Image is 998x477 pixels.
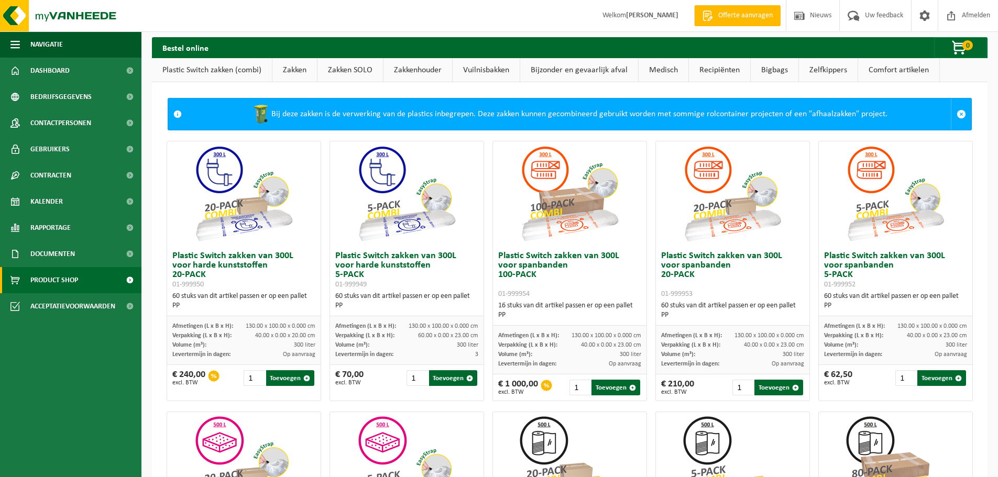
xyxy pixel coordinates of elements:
h3: Plastic Switch zakken van 300L voor spanbanden 20-PACK [661,251,804,298]
span: Levertermijn in dagen: [824,351,882,358]
div: 60 stuks van dit artikel passen er op een pallet [335,292,478,310]
span: Afmetingen (L x B x H): [661,332,722,339]
span: Afmetingen (L x B x H): [172,323,233,329]
span: Volume (m³): [498,351,532,358]
input: 1 [732,380,753,395]
div: PP [498,310,641,320]
h3: Plastic Switch zakken van 300L voor spanbanden 100-PACK [498,251,641,298]
span: Verpakking (L x B x H): [172,332,232,339]
span: 0 [962,40,973,50]
img: 01-999949 [354,141,459,246]
span: Levertermijn in dagen: [498,361,556,367]
span: 300 liter [294,342,315,348]
span: Navigatie [30,31,63,58]
span: Verpakking (L x B x H): [661,342,720,348]
span: 40.00 x 0.00 x 23.00 cm [907,332,967,339]
span: 3 [475,351,478,358]
span: Volume (m³): [172,342,206,348]
span: Levertermijn in dagen: [335,351,393,358]
span: Op aanvraag [283,351,315,358]
span: Dashboard [30,58,70,84]
span: Verpakking (L x B x H): [335,332,394,339]
a: Offerte aanvragen [694,5,781,26]
button: 0 [934,37,986,58]
span: excl. BTW [498,389,538,395]
h3: Plastic Switch zakken van 300L voor harde kunststoffen 5-PACK [335,251,478,289]
span: 300 liter [620,351,641,358]
img: 01-999952 [843,141,948,246]
img: 01-999953 [680,141,785,246]
div: Bij deze zakken is de verwerking van de plastics inbegrepen. Deze zakken kunnen gecombineerd gebr... [187,98,951,130]
img: WB-0240-HPE-GN-50.png [250,104,271,125]
a: Zakken [272,58,317,82]
a: Zelfkippers [799,58,858,82]
div: € 70,00 [335,370,364,386]
div: 60 stuks van dit artikel passen er op een pallet [661,301,804,320]
span: 01-999954 [498,290,530,298]
span: Contactpersonen [30,110,91,136]
span: Bedrijfsgegevens [30,84,92,110]
a: Sluit melding [951,98,971,130]
a: Comfort artikelen [858,58,939,82]
span: Op aanvraag [609,361,641,367]
span: Op aanvraag [772,361,804,367]
img: 01-999950 [191,141,296,246]
span: excl. BTW [172,380,205,386]
input: 1 [569,380,590,395]
a: Vuilnisbakken [453,58,520,82]
span: 300 liter [457,342,478,348]
span: 300 liter [783,351,804,358]
input: 1 [244,370,265,386]
span: 130.00 x 100.00 x 0.000 cm [572,332,641,339]
div: PP [824,301,967,310]
span: 40.00 x 0.00 x 20.00 cm [255,332,315,339]
h3: Plastic Switch zakken van 300L voor harde kunststoffen 20-PACK [172,251,315,289]
span: Verpakking (L x B x H): [498,342,557,348]
span: Volume (m³): [335,342,369,348]
a: Plastic Switch zakken (combi) [152,58,272,82]
span: 01-999950 [172,281,204,289]
span: Afmetingen (L x B x H): [335,323,396,329]
input: 1 [407,370,427,386]
span: excl. BTW [824,380,852,386]
button: Toevoegen [591,380,640,395]
span: Volume (m³): [824,342,858,348]
span: Acceptatievoorwaarden [30,293,115,319]
span: Levertermijn in dagen: [661,361,719,367]
a: Bigbags [751,58,798,82]
a: Zakkenhouder [383,58,452,82]
span: Product Shop [30,267,78,293]
a: Recipiënten [689,58,750,82]
span: Op aanvraag [935,351,967,358]
span: 40.00 x 0.00 x 23.00 cm [744,342,804,348]
span: 60.00 x 0.00 x 23.00 cm [418,332,478,339]
div: PP [661,310,804,320]
button: Toevoegen [429,370,478,386]
button: Toevoegen [266,370,315,386]
span: 130.00 x 100.00 x 0.000 cm [409,323,478,329]
span: excl. BTW [661,389,694,395]
span: 01-999952 [824,281,856,289]
h3: Plastic Switch zakken van 300L voor spanbanden 5-PACK [824,251,967,289]
a: Zakken SOLO [317,58,383,82]
span: 130.00 x 100.00 x 0.000 cm [246,323,315,329]
div: 16 stuks van dit artikel passen er op een pallet [498,301,641,320]
span: Offerte aanvragen [716,10,775,21]
input: 1 [895,370,916,386]
span: Levertermijn in dagen: [172,351,231,358]
span: 40.00 x 0.00 x 23.00 cm [581,342,641,348]
h2: Bestel online [152,37,219,58]
span: Volume (m³): [661,351,695,358]
strong: [PERSON_NAME] [626,12,678,19]
span: Documenten [30,241,75,267]
span: Gebruikers [30,136,70,162]
a: Bijzonder en gevaarlijk afval [520,58,638,82]
button: Toevoegen [754,380,803,395]
span: Rapportage [30,215,71,241]
img: 01-999954 [517,141,622,246]
span: Afmetingen (L x B x H): [824,323,885,329]
span: 01-999953 [661,290,693,298]
div: € 62,50 [824,370,852,386]
span: 300 liter [946,342,967,348]
button: Toevoegen [917,370,966,386]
